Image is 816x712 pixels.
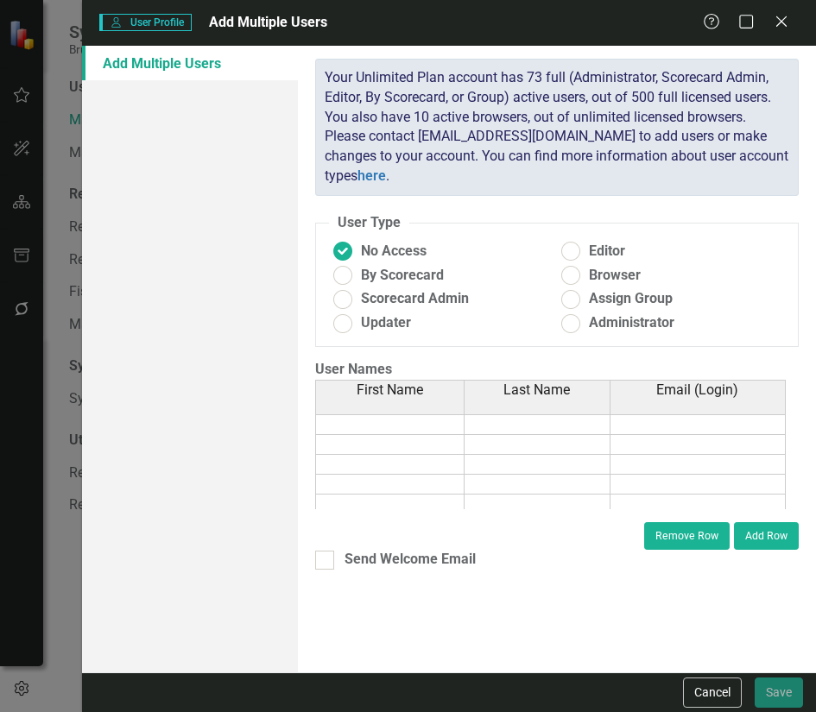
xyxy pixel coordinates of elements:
legend: User Type [329,213,409,233]
button: Add Row [734,522,799,550]
span: Add Multiple Users [209,14,327,30]
span: User Profile [99,14,192,31]
span: By Scorecard [361,266,444,286]
span: Editor [589,242,625,261]
span: Assign Group [589,289,673,309]
div: Send Welcome Email [345,550,476,570]
a: here [357,167,386,184]
button: Save [755,677,803,708]
span: Email (Login) [656,382,738,398]
span: Last Name [503,382,570,398]
span: Your Unlimited Plan account has 73 full (Administrator, Scorecard Admin, Editor, By Scorecard, or... [325,69,788,184]
span: Scorecard Admin [361,289,469,309]
span: No Access [361,242,427,261]
a: Add Multiple Users [82,46,298,80]
span: Browser [589,266,641,286]
span: Administrator [589,313,674,333]
span: First Name [357,382,423,398]
span: User Names [315,361,392,377]
button: Cancel [683,677,742,708]
button: Remove Row [644,522,730,550]
span: Updater [361,313,411,333]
